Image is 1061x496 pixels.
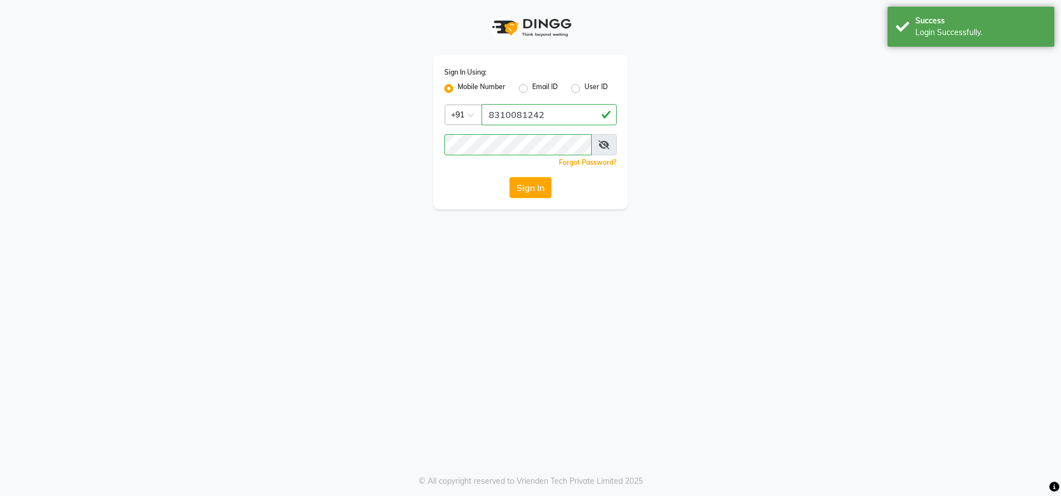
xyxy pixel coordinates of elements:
img: logo1.svg [486,11,575,44]
label: User ID [584,82,608,95]
input: Username [444,134,592,155]
label: Email ID [532,82,558,95]
button: Sign In [509,177,552,198]
div: Success [915,15,1046,27]
label: Sign In Using: [444,67,487,77]
a: Forgot Password? [559,158,617,166]
div: Login Successfully. [915,27,1046,38]
input: Username [482,104,617,125]
label: Mobile Number [458,82,505,95]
